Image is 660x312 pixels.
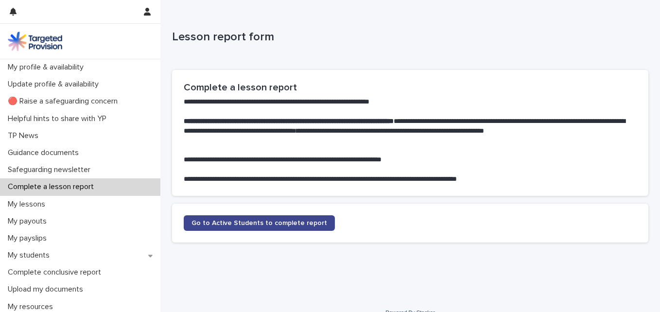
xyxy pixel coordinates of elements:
p: Helpful hints to share with YP [4,114,114,123]
p: Update profile & availability [4,80,106,89]
p: 🔴 Raise a safeguarding concern [4,97,125,106]
p: TP News [4,131,46,140]
p: Upload my documents [4,285,91,294]
p: Lesson report form [172,30,644,44]
p: Complete a lesson report [4,182,102,191]
span: Go to Active Students to complete report [191,220,327,226]
img: M5nRWzHhSzIhMunXDL62 [8,32,62,51]
p: My lessons [4,200,53,209]
p: My payouts [4,217,54,226]
a: Go to Active Students to complete report [184,215,335,231]
p: Guidance documents [4,148,87,157]
p: My resources [4,302,61,312]
p: My students [4,251,57,260]
p: My payslips [4,234,54,243]
p: My profile & availability [4,63,91,72]
p: Complete conclusive report [4,268,109,277]
h2: Complete a lesson report [184,82,637,93]
p: Safeguarding newsletter [4,165,98,174]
